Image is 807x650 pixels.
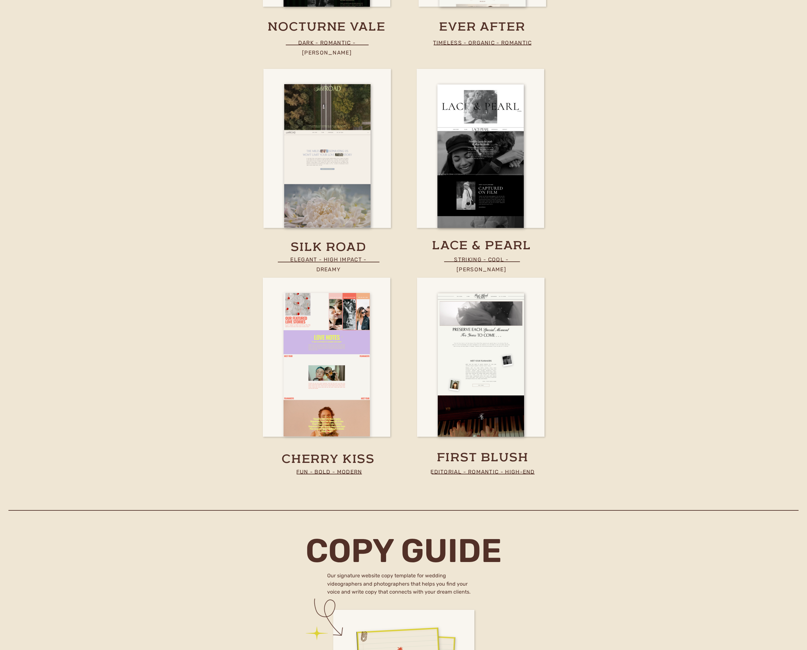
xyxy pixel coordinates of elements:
[398,19,567,35] a: ever after
[430,255,533,264] p: striking - COOL - [PERSON_NAME]
[252,44,410,58] h2: Built to perform
[278,452,378,467] a: cherry kiss
[246,78,415,109] h2: stand out
[277,255,380,264] p: elegant - high impact - dreamy
[305,535,503,565] h2: copy guide
[252,58,410,80] h2: Designed to
[327,572,480,598] h2: Our signature website copy template for wedding videographers and photographers that helps you fi...
[431,38,534,47] p: timeless - organic - romantic
[273,38,381,47] p: dark - romantic - [PERSON_NAME]
[278,240,379,255] a: silk road
[417,238,546,251] a: lace & pearl
[433,450,533,463] a: first blush
[424,467,542,476] p: Editorial - Romantic - high-end
[278,467,380,476] p: Fun - Bold - Modern
[249,19,404,35] a: nocturne vale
